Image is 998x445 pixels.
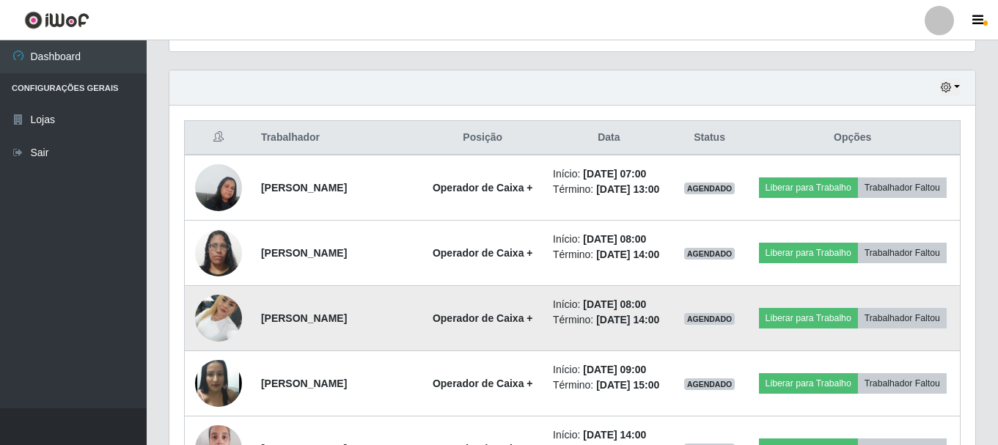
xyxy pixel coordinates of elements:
[24,11,89,29] img: CoreUI Logo
[553,166,665,182] li: Início:
[553,182,665,197] li: Término:
[261,378,347,389] strong: [PERSON_NAME]
[433,182,533,194] strong: Operador de Caixa +
[553,312,665,328] li: Término:
[759,373,858,394] button: Liberar para Trabalho
[684,313,735,325] span: AGENDADO
[674,121,746,155] th: Status
[583,429,646,441] time: [DATE] 14:00
[583,168,646,180] time: [DATE] 07:00
[596,249,659,260] time: [DATE] 14:00
[583,364,646,375] time: [DATE] 09:00
[684,183,735,194] span: AGENDADO
[553,297,665,312] li: Início:
[553,378,665,393] li: Término:
[596,379,659,391] time: [DATE] 15:00
[858,243,947,263] button: Trabalhador Faltou
[596,183,659,195] time: [DATE] 13:00
[433,378,533,389] strong: Operador de Caixa +
[583,298,646,310] time: [DATE] 08:00
[745,121,960,155] th: Opções
[596,314,659,326] time: [DATE] 14:00
[261,247,347,259] strong: [PERSON_NAME]
[252,121,422,155] th: Trabalhador
[544,121,674,155] th: Data
[759,243,858,263] button: Liberar para Trabalho
[759,308,858,328] button: Liberar para Trabalho
[858,308,947,328] button: Trabalhador Faltou
[195,287,242,349] img: 1752705745572.jpeg
[195,156,242,218] img: 1707874024765.jpeg
[759,177,858,198] button: Liberar para Trabalho
[433,247,533,259] strong: Operador de Caixa +
[195,221,242,284] img: 1743014740776.jpeg
[858,177,947,198] button: Trabalhador Faltou
[553,362,665,378] li: Início:
[583,233,646,245] time: [DATE] 08:00
[261,312,347,324] strong: [PERSON_NAME]
[553,427,665,443] li: Início:
[421,121,544,155] th: Posição
[553,232,665,247] li: Início:
[553,247,665,262] li: Término:
[195,355,242,412] img: 1732819988000.jpeg
[261,182,347,194] strong: [PERSON_NAME]
[684,378,735,390] span: AGENDADO
[858,373,947,394] button: Trabalhador Faltou
[433,312,533,324] strong: Operador de Caixa +
[684,248,735,260] span: AGENDADO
